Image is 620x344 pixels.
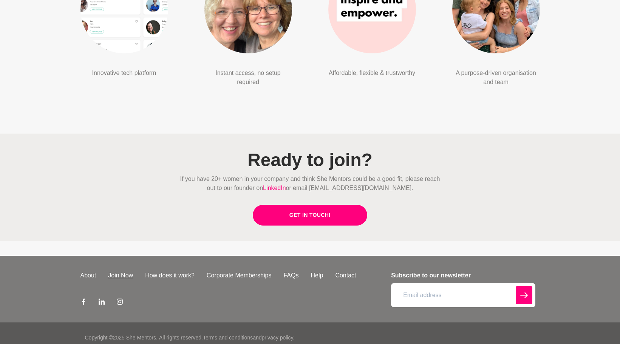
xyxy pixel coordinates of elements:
[74,271,102,280] a: About
[253,205,367,226] a: Get in Touch!
[203,335,253,341] a: Terms and conditions
[177,149,443,171] h1: Ready to join?
[117,298,123,307] a: Instagram
[263,185,286,191] a: LinkedIn
[80,68,168,78] p: Innovative tech platform
[85,334,158,342] p: Copyright © 2025 She Mentors .
[201,271,278,280] a: Corporate Memberships
[80,298,87,307] a: Facebook
[452,68,540,87] p: A purpose-driven organisation and team
[391,271,535,280] h4: Subscribe to our newsletter
[177,174,443,193] p: If you have 20+ women in your company and think She Mentors could be a good fit, please reach out...
[277,271,305,280] a: FAQs
[305,271,329,280] a: Help
[391,283,535,307] input: Email address
[99,298,105,307] a: LinkedIn
[102,271,139,280] a: Join Now
[204,68,292,87] p: Instant access, no setup required
[329,271,362,280] a: Contact
[159,334,294,342] p: All rights reserved. and .
[262,335,293,341] a: privacy policy
[139,271,201,280] a: How does it work?
[328,68,416,78] p: Affordable, flexible & trustworthy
